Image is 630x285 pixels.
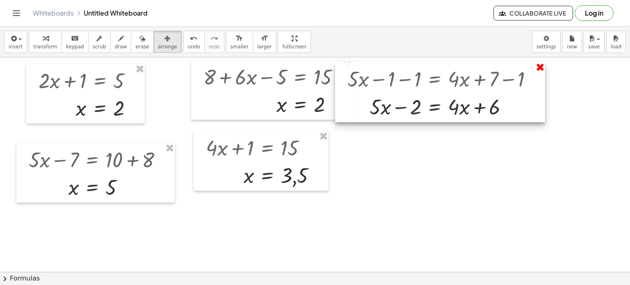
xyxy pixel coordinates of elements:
button: draw [110,31,132,53]
button: erase [131,31,153,53]
button: Toggle navigation [10,7,23,20]
button: Collaborate Live [493,6,573,21]
button: new [562,31,582,53]
span: larger [257,44,272,50]
i: keyboard [71,34,79,43]
span: settings [536,44,556,50]
i: redo [210,34,218,43]
button: settings [532,31,561,53]
button: keyboardkeypad [62,31,89,53]
span: Collaborate Live [500,9,566,17]
span: redo [209,44,220,50]
button: format_sizesmaller [226,31,253,53]
span: undo [188,44,200,50]
span: draw [115,44,127,50]
button: arrange [153,31,182,53]
button: transform [29,31,62,53]
span: load [611,44,621,50]
button: save [584,31,605,53]
i: undo [190,34,198,43]
span: smaller [231,44,249,50]
button: redoredo [204,31,224,53]
i: format_size [260,34,268,43]
span: scrub [93,44,106,50]
span: erase [135,44,149,50]
button: insert [4,31,27,53]
button: Log in [575,5,614,21]
button: fullscreen [278,31,310,53]
span: keypad [66,44,84,50]
span: transform [33,44,57,50]
span: fullscreen [282,44,306,50]
i: format_size [235,34,243,43]
a: Whiteboards [33,9,74,17]
span: new [567,44,577,50]
button: format_sizelarger [253,31,276,53]
span: save [588,44,600,50]
button: load [606,31,626,53]
span: arrange [158,44,177,50]
button: undoundo [183,31,205,53]
span: insert [9,44,23,50]
button: scrub [88,31,111,53]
